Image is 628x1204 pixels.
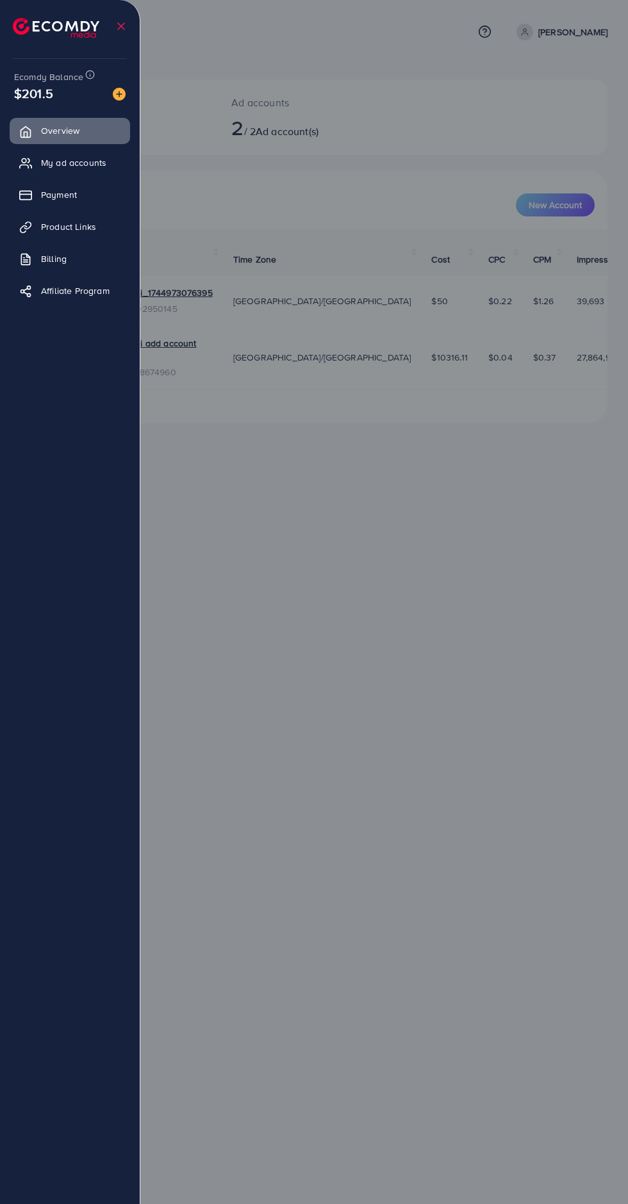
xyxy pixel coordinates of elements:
span: Billing [41,252,67,265]
span: Payment [41,188,77,201]
a: Overview [10,118,130,143]
img: image [113,88,126,101]
span: Product Links [41,220,96,233]
span: Affiliate Program [41,284,110,297]
a: Product Links [10,214,130,240]
span: Overview [41,124,79,137]
a: Billing [10,246,130,272]
span: $201.5 [14,84,53,102]
a: My ad accounts [10,150,130,175]
a: Affiliate Program [10,278,130,304]
a: Payment [10,182,130,207]
span: My ad accounts [41,156,106,169]
span: Ecomdy Balance [14,70,83,83]
img: logo [13,18,99,38]
iframe: Chat [574,1146,618,1194]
